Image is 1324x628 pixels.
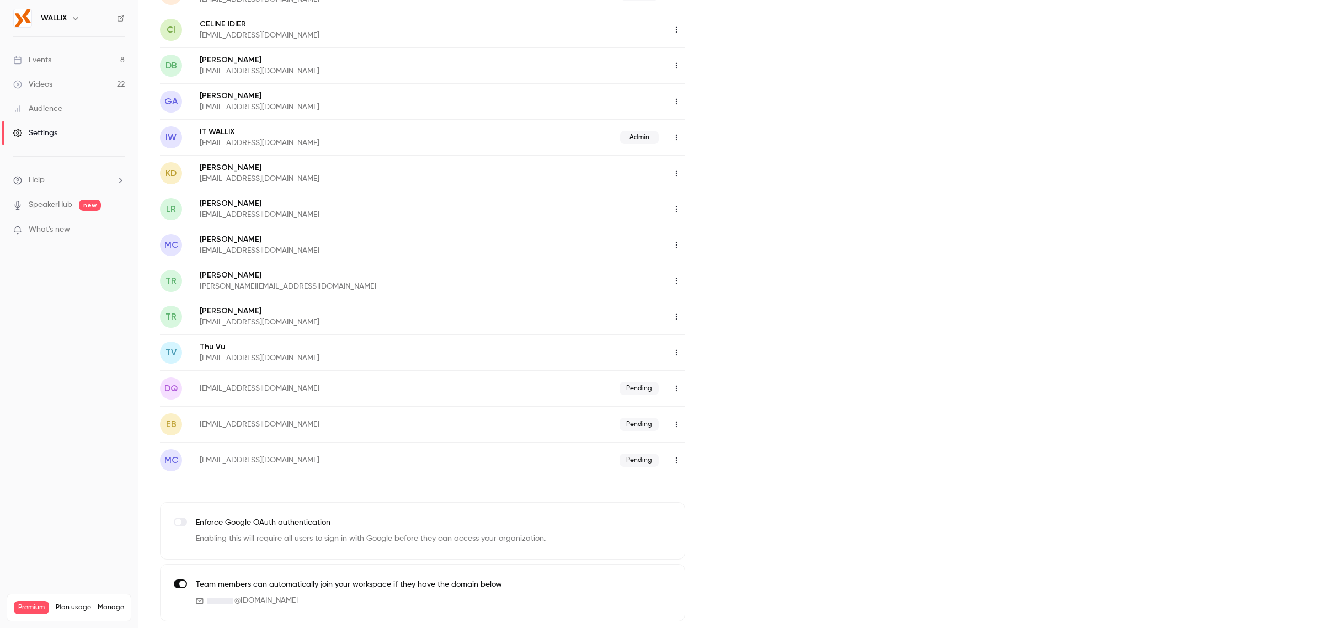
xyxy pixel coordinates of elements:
span: Premium [14,601,49,614]
p: [PERSON_NAME] [200,198,494,209]
p: Thu Vu [200,342,494,353]
span: DB [165,59,177,72]
div: Videos [13,79,52,90]
span: TV [165,346,177,359]
span: TR [165,274,177,288]
span: Plan usage [56,603,91,612]
span: eb [166,418,177,431]
p: [PERSON_NAME][EMAIL_ADDRESS][DOMAIN_NAME] [200,281,522,292]
p: Enforce Google OAuth authentication [196,517,546,529]
span: LR [166,203,176,216]
span: Admin [620,131,659,144]
span: Help [29,174,45,186]
p: Team members can automatically join your workspace if they have the domain below [196,579,502,590]
p: [EMAIL_ADDRESS][DOMAIN_NAME] [200,30,494,41]
p: [EMAIL_ADDRESS][DOMAIN_NAME] [200,102,494,113]
li: help-dropdown-opener [13,174,125,186]
p: [EMAIL_ADDRESS][DOMAIN_NAME] [200,173,494,184]
p: [PERSON_NAME] [200,270,522,281]
span: MC [164,238,178,252]
p: CELINE IDIER [200,19,494,30]
span: GA [164,95,178,108]
p: [PERSON_NAME] [200,306,494,317]
p: [EMAIL_ADDRESS][DOMAIN_NAME] [200,137,470,148]
span: mc [164,454,178,467]
p: [EMAIL_ADDRESS][DOMAIN_NAME] [200,66,494,77]
p: [PERSON_NAME] [200,234,494,245]
div: Audience [13,103,62,114]
span: IW [165,131,177,144]
img: WALLIX [14,9,31,27]
span: Pending [620,418,659,431]
p: IT WALLIX [200,126,470,137]
span: new [79,200,101,211]
div: Settings [13,127,57,139]
p: [PERSON_NAME] [200,162,494,173]
p: [PERSON_NAME] [200,91,494,102]
a: Manage [98,603,124,612]
p: [EMAIL_ADDRESS][DOMAIN_NAME] [200,455,469,466]
a: SpeakerHub [29,199,72,211]
p: [EMAIL_ADDRESS][DOMAIN_NAME] [200,419,469,430]
div: Events [13,55,51,66]
h6: WALLIX [41,13,67,24]
p: [EMAIL_ADDRESS][DOMAIN_NAME] [200,383,469,394]
span: KD [165,167,177,180]
p: [PERSON_NAME] [200,55,494,66]
p: [EMAIL_ADDRESS][DOMAIN_NAME] [200,209,494,220]
p: Enabling this will require all users to sign in with Google before they can access your organizat... [196,533,546,545]
iframe: Noticeable Trigger [111,225,125,235]
span: What's new [29,224,70,236]
span: CI [167,23,175,36]
span: dq [164,382,178,395]
span: Pending [620,382,659,395]
span: @ [DOMAIN_NAME] [234,595,298,606]
p: [EMAIL_ADDRESS][DOMAIN_NAME] [200,353,494,364]
p: [EMAIL_ADDRESS][DOMAIN_NAME] [200,245,494,256]
span: Pending [620,454,659,467]
span: TR [165,310,177,323]
p: [EMAIL_ADDRESS][DOMAIN_NAME] [200,317,494,328]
